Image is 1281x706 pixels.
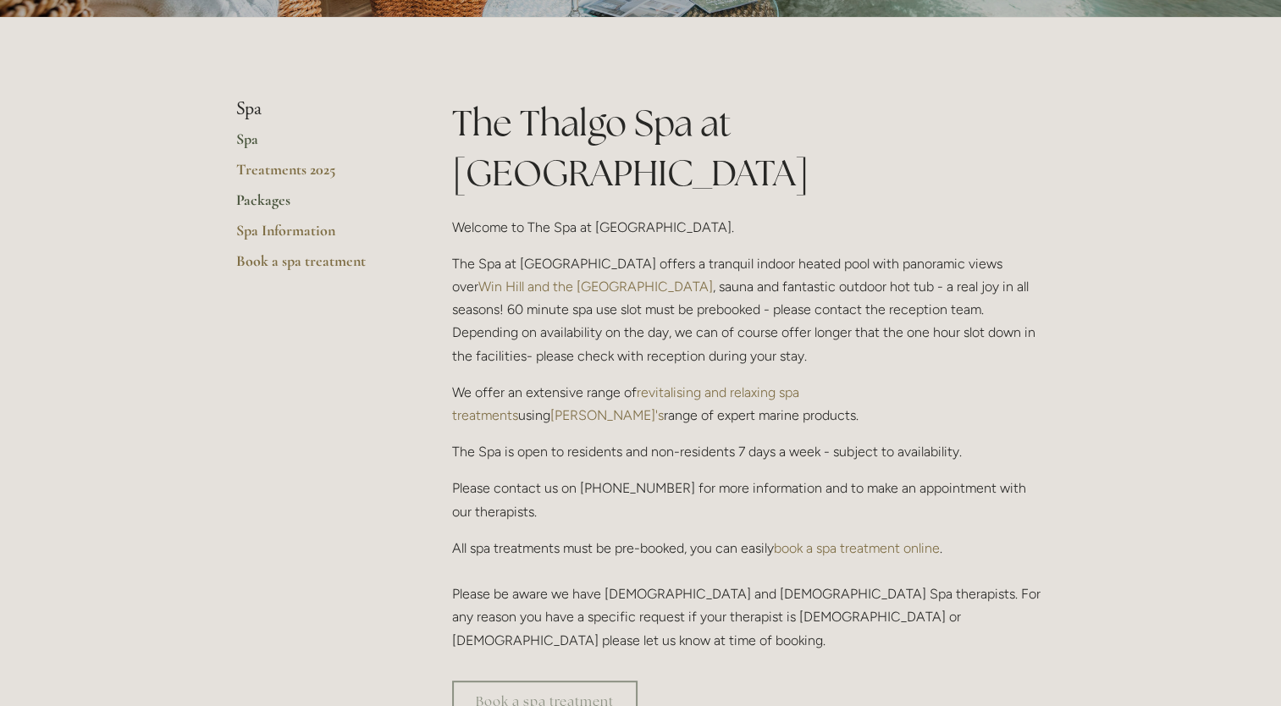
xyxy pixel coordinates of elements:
[236,190,398,221] a: Packages
[452,440,1046,463] p: The Spa is open to residents and non-residents 7 days a week - subject to availability.
[236,160,398,190] a: Treatments 2025
[236,221,398,251] a: Spa Information
[774,540,940,556] a: book a spa treatment online
[452,216,1046,239] p: Welcome to The Spa at [GEOGRAPHIC_DATA].
[478,279,713,295] a: Win Hill and the [GEOGRAPHIC_DATA]
[236,130,398,160] a: Spa
[452,537,1046,652] p: All spa treatments must be pre-booked, you can easily . Please be aware we have [DEMOGRAPHIC_DATA...
[452,381,1046,427] p: We offer an extensive range of using range of expert marine products.
[452,252,1046,367] p: The Spa at [GEOGRAPHIC_DATA] offers a tranquil indoor heated pool with panoramic views over , sau...
[452,477,1046,522] p: Please contact us on [PHONE_NUMBER] for more information and to make an appointment with our ther...
[452,98,1046,198] h1: The Thalgo Spa at [GEOGRAPHIC_DATA]
[236,251,398,282] a: Book a spa treatment
[236,98,398,120] li: Spa
[550,407,664,423] a: [PERSON_NAME]'s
